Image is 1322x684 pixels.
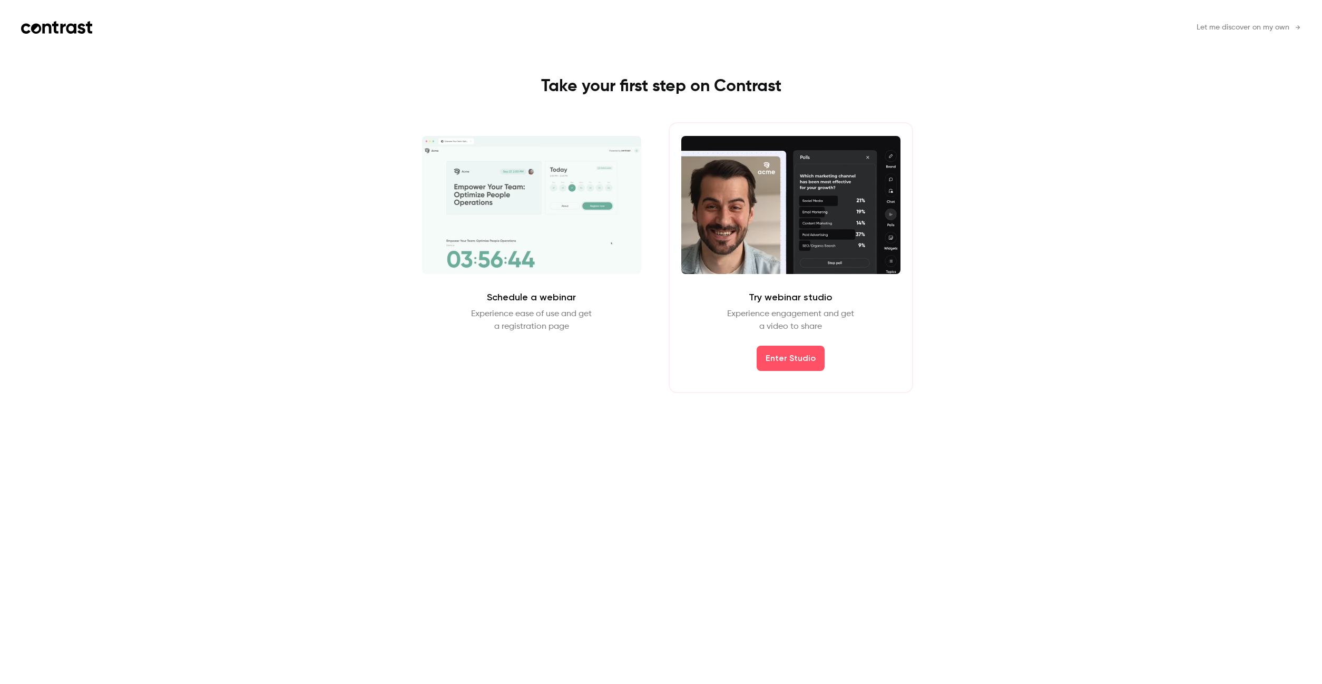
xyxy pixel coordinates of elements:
h2: Try webinar studio [749,291,833,304]
button: Enter Studio [757,346,825,371]
p: Experience engagement and get a video to share [727,308,854,333]
span: Let me discover on my own [1197,22,1289,33]
p: Experience ease of use and get a registration page [471,308,592,333]
h1: Take your first step on Contrast [388,76,934,97]
h2: Schedule a webinar [487,291,576,304]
